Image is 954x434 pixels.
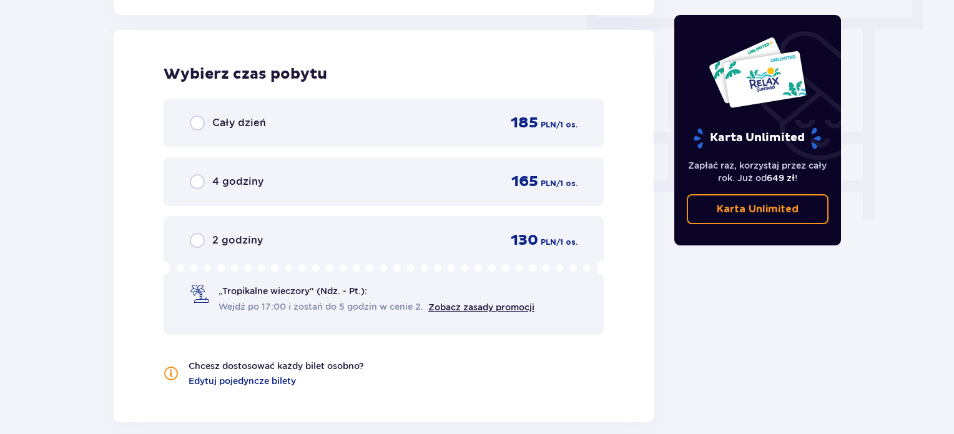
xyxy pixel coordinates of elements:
p: PLN [541,237,556,248]
p: Wybierz czas pobytu [164,65,604,84]
p: / 1 os. [556,178,578,189]
p: Zapłać raz, korzystaj przez cały rok. Już od ! [687,159,829,184]
span: Wejdź po 17:00 i zostań do 5 godzin w cenie 2. [219,300,423,313]
p: 4 godziny [212,175,263,189]
p: „Tropikalne wieczory" (Ndz. - Pt.): [219,285,367,297]
p: 2 godziny [212,234,263,247]
a: Zobacz zasady promocji [428,302,534,312]
p: PLN [541,119,556,131]
p: 130 [511,231,538,250]
a: Edytuj pojedyncze bilety [189,375,296,387]
p: PLN [541,178,556,189]
p: 185 [511,114,538,132]
p: / 1 os. [556,119,578,131]
p: Karta Unlimited [692,127,822,149]
span: 649 zł [767,173,795,183]
p: Cały dzień [212,116,266,130]
a: Karta Unlimited [687,194,829,224]
p: Chcesz dostosować każdy bilet osobno? [189,360,364,372]
p: 165 [511,172,538,191]
p: / 1 os. [556,237,578,248]
p: Karta Unlimited [717,202,799,216]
